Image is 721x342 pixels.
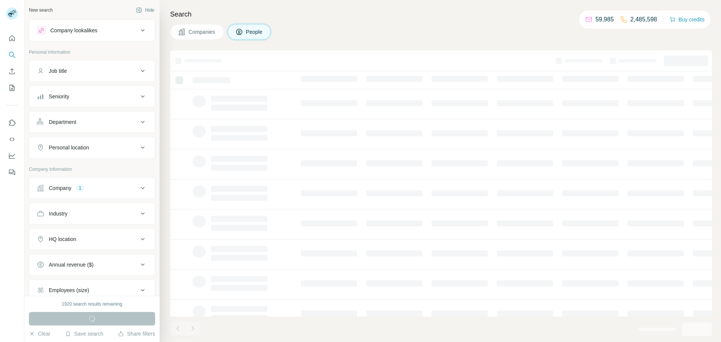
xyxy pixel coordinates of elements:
[630,15,657,24] p: 2,485,598
[596,15,614,24] p: 59,985
[62,301,122,307] div: 1920 search results remaining
[65,330,103,337] button: Save search
[6,81,18,95] button: My lists
[29,281,155,299] button: Employees (size)
[29,230,155,248] button: HQ location
[29,205,155,223] button: Industry
[76,185,84,191] div: 1
[246,28,263,36] span: People
[29,256,155,274] button: Annual revenue ($)
[49,184,71,192] div: Company
[189,28,216,36] span: Companies
[49,286,89,294] div: Employees (size)
[29,139,155,157] button: Personal location
[49,118,76,126] div: Department
[50,27,97,34] div: Company lookalikes
[670,14,704,25] button: Buy credits
[49,93,69,100] div: Seniority
[6,116,18,130] button: Use Surfe on LinkedIn
[29,87,155,105] button: Seniority
[49,144,89,151] div: Personal location
[49,210,68,217] div: Industry
[6,166,18,179] button: Feedback
[6,133,18,146] button: Use Surfe API
[49,235,76,243] div: HQ location
[49,261,94,268] div: Annual revenue ($)
[6,48,18,62] button: Search
[29,7,53,14] div: New search
[6,65,18,78] button: Enrich CSV
[29,179,155,197] button: Company1
[6,32,18,45] button: Quick start
[29,49,155,56] p: Personal information
[29,113,155,131] button: Department
[29,21,155,39] button: Company lookalikes
[6,149,18,163] button: Dashboard
[29,62,155,80] button: Job title
[170,9,712,20] h4: Search
[49,67,67,75] div: Job title
[118,330,155,337] button: Share filters
[29,166,155,173] p: Company information
[29,330,50,337] button: Clear
[131,5,160,16] button: Hide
